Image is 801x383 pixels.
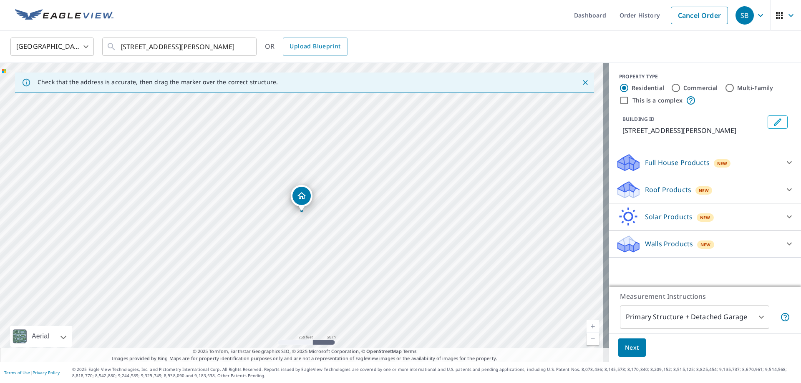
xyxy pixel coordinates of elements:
p: [STREET_ADDRESS][PERSON_NAME] [622,125,764,135]
a: Upload Blueprint [283,38,347,56]
span: © 2025 TomTom, Earthstar Geographics SIO, © 2025 Microsoft Corporation, © [193,348,417,355]
label: Multi-Family [737,84,773,92]
div: Roof ProductsNew [616,180,794,200]
span: New [700,241,711,248]
span: New [717,160,728,167]
p: Full House Products [645,158,710,168]
label: Residential [632,84,664,92]
button: Next [618,338,646,357]
div: Dropped pin, building 1, Residential property, 8128 Shirley Rd Spotsylvania, VA 22551 [291,185,312,211]
span: Your report will include the primary structure and a detached garage if one exists. [780,312,790,322]
div: Walls ProductsNew [616,234,794,254]
div: Primary Structure + Detached Garage [620,305,769,329]
a: Current Level 17, Zoom In [587,320,599,333]
div: [GEOGRAPHIC_DATA] [10,35,94,58]
p: Solar Products [645,212,693,222]
input: Search by address or latitude-longitude [121,35,239,58]
span: Upload Blueprint [290,41,340,52]
span: Next [625,343,639,353]
p: Roof Products [645,185,691,195]
span: New [699,187,709,194]
div: SB [736,6,754,25]
p: Walls Products [645,239,693,249]
a: Terms [403,348,417,354]
span: New [700,214,710,221]
a: OpenStreetMap [366,348,401,354]
a: Cancel Order [671,7,728,24]
button: Edit building 1 [768,115,788,129]
label: This is a complex [632,96,683,105]
img: EV Logo [15,9,113,22]
div: PROPERTY TYPE [619,73,791,80]
button: Close [580,77,591,88]
div: Full House ProductsNew [616,153,794,173]
p: BUILDING ID [622,115,655,123]
div: Aerial [10,326,72,347]
p: Check that the address is accurate, then drag the marker over the correct structure. [38,78,278,86]
label: Commercial [683,84,718,92]
p: © 2025 Eagle View Technologies, Inc. and Pictometry International Corp. All Rights Reserved. Repo... [72,366,797,379]
p: | [4,370,60,375]
a: Privacy Policy [33,370,60,375]
div: Aerial [29,326,52,347]
div: OR [265,38,348,56]
div: Solar ProductsNew [616,207,794,227]
p: Measurement Instructions [620,291,790,301]
a: Current Level 17, Zoom Out [587,333,599,345]
a: Terms of Use [4,370,30,375]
